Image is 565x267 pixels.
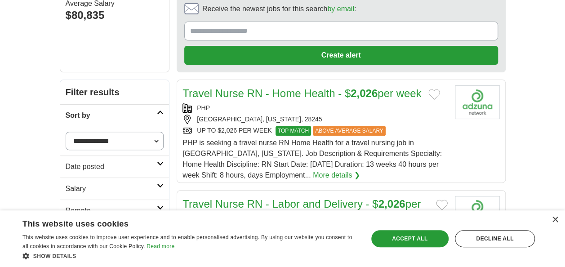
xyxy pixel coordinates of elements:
[378,198,405,210] strong: 2,026
[147,243,174,249] a: Read more, opens a new window
[455,196,500,230] img: Company logo
[436,200,448,210] button: Add to favorite jobs
[33,253,76,259] span: Show details
[60,156,169,178] a: Date posted
[455,85,500,119] img: Company logo
[276,126,311,136] span: TOP MATCH
[428,89,440,100] button: Add to favorite jobs
[22,216,335,229] div: This website uses cookies
[66,7,164,23] div: $80,835
[182,87,421,99] a: Travel Nurse RN - Home Health - $2,026per week
[552,217,558,223] div: Close
[184,46,498,65] button: Create alert
[60,104,169,126] a: Sort by
[182,139,442,179] span: PHP is seeking a travel nurse RN Home Health for a travel nursing job in [GEOGRAPHIC_DATA], [US_S...
[455,230,535,247] div: Decline all
[60,200,169,222] a: Remote
[60,80,169,104] h2: Filter results
[182,115,447,124] div: [GEOGRAPHIC_DATA], [US_STATE], 28245
[313,170,360,181] a: More details ❯
[66,110,157,121] h2: Sort by
[313,126,386,136] span: ABOVE AVERAGE SALARY
[202,4,356,14] span: Receive the newest jobs for this search :
[66,183,157,194] h2: Salary
[22,234,352,249] span: This website uses cookies to improve user experience and to enable personalised advertising. By u...
[182,198,421,226] a: Travel Nurse RN - Labor and Delivery - $2,026per week
[66,205,157,216] h2: Remote
[66,161,157,172] h2: Date posted
[327,5,354,13] a: by email
[371,230,449,247] div: Accept all
[22,251,358,260] div: Show details
[351,87,378,99] strong: 2,026
[182,126,447,136] div: UP TO $2,026 PER WEEK
[60,178,169,200] a: Salary
[182,103,447,113] div: PHP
